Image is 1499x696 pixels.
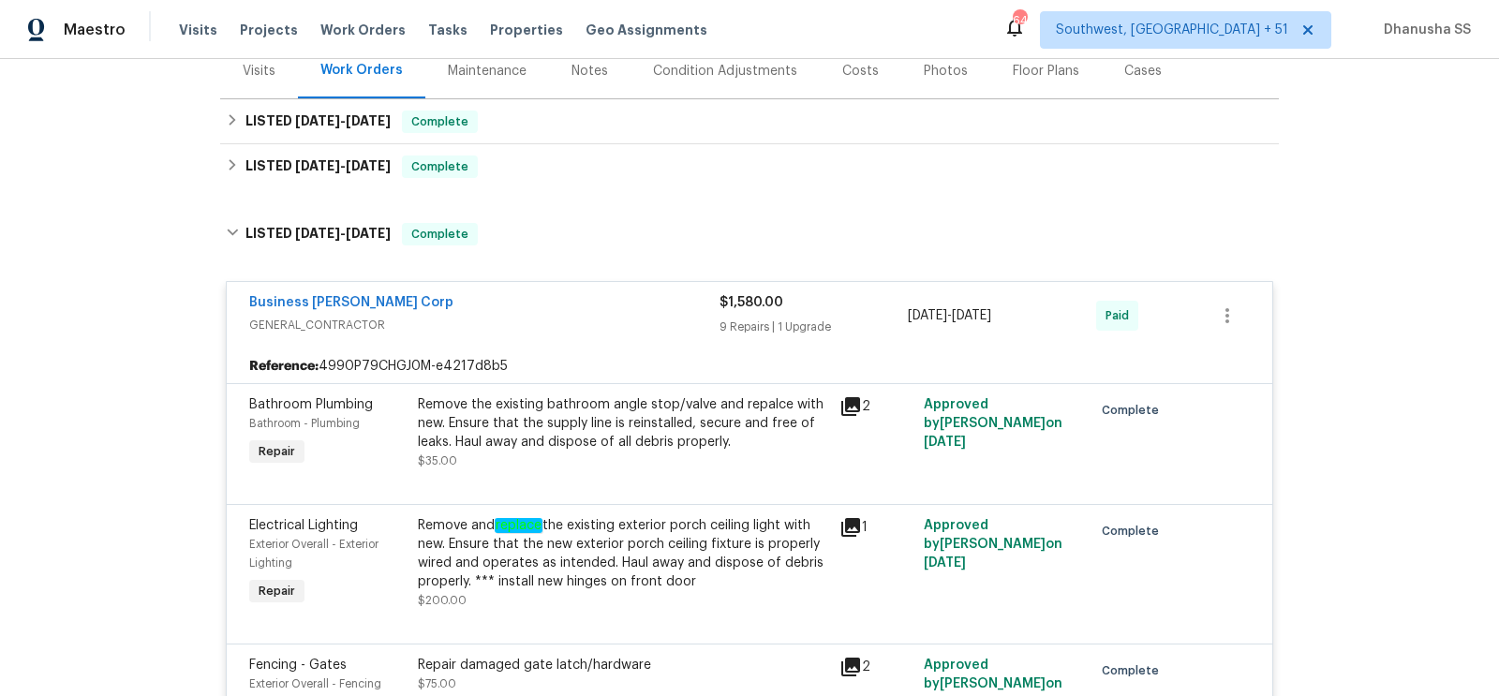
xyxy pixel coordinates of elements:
div: Remove the existing bathroom angle stop/valve and repalce with new. Ensure that the supply line i... [418,395,828,452]
div: 648 [1013,11,1026,30]
span: Electrical Lighting [249,519,358,532]
div: Cases [1124,62,1162,81]
div: LISTED [DATE]-[DATE]Complete [220,99,1279,144]
span: Complete [1102,661,1166,680]
em: replace [495,518,542,533]
span: $200.00 [418,595,467,606]
span: Complete [1102,401,1166,420]
span: $35.00 [418,455,457,466]
h6: LISTED [245,155,391,178]
span: Exterior Overall - Fencing [249,678,381,689]
span: [DATE] [346,114,391,127]
span: [DATE] [295,114,340,127]
span: Complete [404,225,476,244]
span: Repair [251,442,303,461]
span: - [295,159,391,172]
div: Visits [243,62,275,81]
span: Maestro [64,21,126,39]
span: $75.00 [418,678,456,689]
span: [DATE] [952,309,991,322]
span: [DATE] [295,227,340,240]
span: Fencing - Gates [249,659,347,672]
span: [DATE] [924,436,966,449]
span: Complete [1102,522,1166,541]
span: - [908,306,991,325]
span: Work Orders [320,21,406,39]
span: Complete [404,112,476,131]
div: Maintenance [448,62,527,81]
div: 9 Repairs | 1 Upgrade [720,318,908,336]
span: Visits [179,21,217,39]
span: - [295,114,391,127]
div: 1 [839,516,913,539]
span: Approved by [PERSON_NAME] on [924,398,1062,449]
div: Condition Adjustments [653,62,797,81]
span: Bathroom - Plumbing [249,418,360,429]
span: Paid [1106,306,1136,325]
a: Business [PERSON_NAME] Corp [249,296,453,309]
div: 4990P79CHGJ0M-e4217d8b5 [227,349,1272,383]
div: 2 [839,656,913,678]
span: [DATE] [295,159,340,172]
span: GENERAL_CONTRACTOR [249,316,720,334]
span: Dhanusha SS [1376,21,1471,39]
span: Properties [490,21,563,39]
span: [DATE] [346,159,391,172]
span: Projects [240,21,298,39]
span: Bathroom Plumbing [249,398,373,411]
span: [DATE] [346,227,391,240]
span: Southwest, [GEOGRAPHIC_DATA] + 51 [1056,21,1288,39]
span: Repair [251,582,303,600]
span: Complete [404,157,476,176]
div: Photos [924,62,968,81]
div: Costs [842,62,879,81]
span: [DATE] [908,309,947,322]
span: [DATE] [924,556,966,570]
div: Work Orders [320,61,403,80]
div: Floor Plans [1013,62,1079,81]
span: - [295,227,391,240]
div: Notes [571,62,608,81]
h6: LISTED [245,223,391,245]
div: LISTED [DATE]-[DATE]Complete [220,144,1279,189]
b: Reference: [249,357,319,376]
div: Remove and the existing exterior porch ceiling light with new. Ensure that the new exterior porch... [418,516,828,591]
span: Approved by [PERSON_NAME] on [924,519,1062,570]
span: Tasks [428,23,468,37]
div: LISTED [DATE]-[DATE]Complete [220,204,1279,264]
div: 2 [839,395,913,418]
span: Geo Assignments [586,21,707,39]
span: $1,580.00 [720,296,783,309]
h6: LISTED [245,111,391,133]
div: Repair damaged gate latch/hardware [418,656,828,674]
span: Exterior Overall - Exterior Lighting [249,539,378,569]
